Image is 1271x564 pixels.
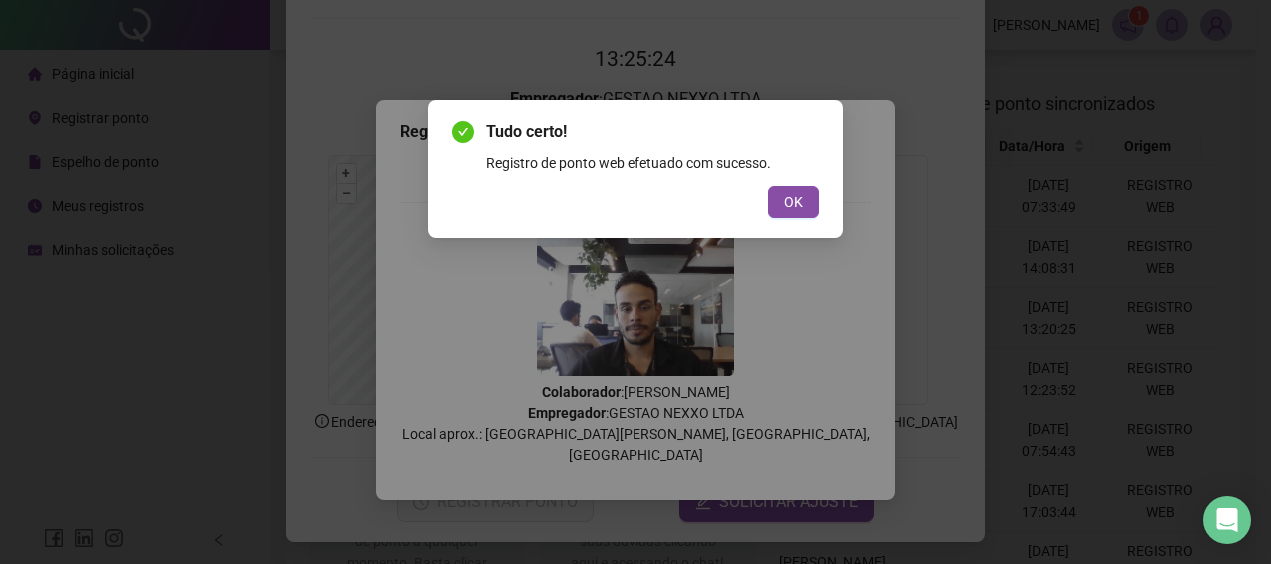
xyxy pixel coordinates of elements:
span: OK [784,191,803,213]
span: Tudo certo! [486,120,819,144]
button: OK [768,186,819,218]
div: Registro de ponto web efetuado com sucesso. [486,152,819,174]
span: check-circle [452,121,474,143]
div: Open Intercom Messenger [1203,496,1251,544]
